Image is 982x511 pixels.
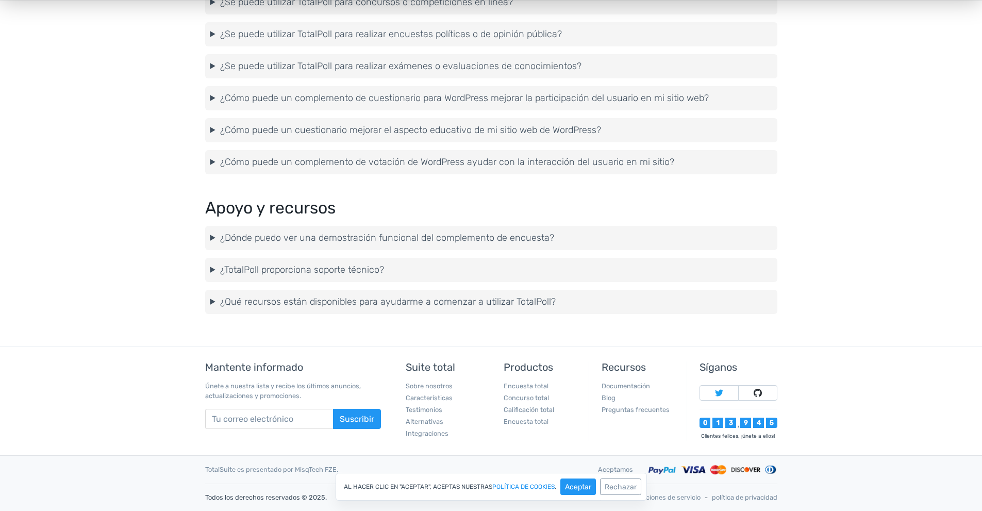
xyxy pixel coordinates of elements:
[210,295,772,309] summary: ¿Qué recursos están disponibles para ayudarme a comenzar a utilizar TotalPoll?
[602,382,650,390] a: Documentación
[560,479,596,495] button: Aceptar
[757,419,761,426] font: 4
[220,156,674,168] font: ¿Cómo puede un complemento de votación de WordPress ayudar con la interacción del usuario en mi s...
[220,124,601,136] font: ¿Cómo puede un cuestionario mejorar el aspecto educativo de mi sitio web de WordPress?
[220,264,384,275] font: ¿TotalPoll proporciona soporte técnico?
[504,361,553,373] font: Productos
[210,59,772,73] summary: ¿Se puede utilizar TotalPoll para realizar exámenes o evaluaciones de conocimientos?
[700,361,737,373] font: Síganos
[754,389,762,397] img: Sigue a TotalSuite en Github
[205,198,336,218] font: Apoyo y recursos
[406,418,443,425] a: Alternativas
[205,466,338,473] font: TotalSuite es presentado por MisqTech FZE.
[744,419,748,426] font: 9
[333,409,381,429] button: Suscribir
[703,419,707,426] font: 0
[210,27,772,41] summary: ¿Se puede utilizar TotalPoll para realizar encuestas políticas o de opinión pública?
[729,419,733,426] font: 3
[406,394,453,402] a: Características
[701,433,775,439] font: Clientes felices, ¡únete a ellos!
[555,483,556,490] font: .
[504,382,548,390] a: Encuesta total
[210,231,772,245] summary: ¿Dónde puedo ver una demostración funcional del complemento de encuesta?
[220,60,581,72] font: ¿Se puede utilizar TotalPoll para realizar exámenes o evaluaciones de conocimientos?
[210,123,772,137] summary: ¿Cómo puede un cuestionario mejorar el aspecto educativo de mi sitio web de WordPress?
[648,464,777,476] img: Métodos de pago aceptados
[602,394,615,402] a: Blog
[598,466,633,473] font: Aceptamos
[605,483,637,491] font: Rechazar
[717,419,720,426] font: 1
[492,484,555,490] a: política de cookies
[205,409,334,429] input: Tu correo electrónico
[602,361,646,373] font: Recursos
[600,479,641,495] button: Rechazar
[220,232,554,243] font: ¿Dónde puedo ver una demostración funcional del complemento de encuesta?
[770,419,774,426] font: 5
[220,296,556,307] font: ¿Qué recursos están disponibles para ayudarme a comenzar a utilizar TotalPoll?
[406,382,453,390] a: Sobre nosotros
[205,361,303,373] font: Mantente informado
[220,92,709,104] font: ¿Cómo puede un complemento de cuestionario para WordPress mejorar la participación del usuario en...
[406,430,448,437] a: Integraciones
[406,361,455,373] font: Suite total
[210,91,772,105] summary: ¿Cómo puede un complemento de cuestionario para WordPress mejorar la participación del usuario en...
[340,414,374,424] font: Suscribir
[210,155,772,169] summary: ¿Cómo puede un complemento de votación de WordPress ayudar con la interacción del usuario en mi s...
[220,28,562,40] font: ¿Se puede utilizar TotalPoll para realizar encuestas políticas o de opinión pública?
[715,389,723,397] img: Sigue a TotalSuite en Twitter
[210,263,772,277] summary: ¿TotalPoll proporciona soporte técnico?
[504,394,549,402] a: Concurso total
[406,406,442,414] a: Testimonios
[205,382,361,400] font: Únete a nuestra lista y recibe los últimos anuncios, actualizaciones y promociones.
[565,483,591,491] font: Aceptar
[602,406,670,414] a: Preguntas frecuentes
[492,483,555,490] font: política de cookies
[504,406,554,414] a: Calificación total
[738,421,739,428] font: ,
[344,483,492,490] font: Al hacer clic en "Aceptar", aceptas nuestras
[504,418,548,425] a: Encuesta total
